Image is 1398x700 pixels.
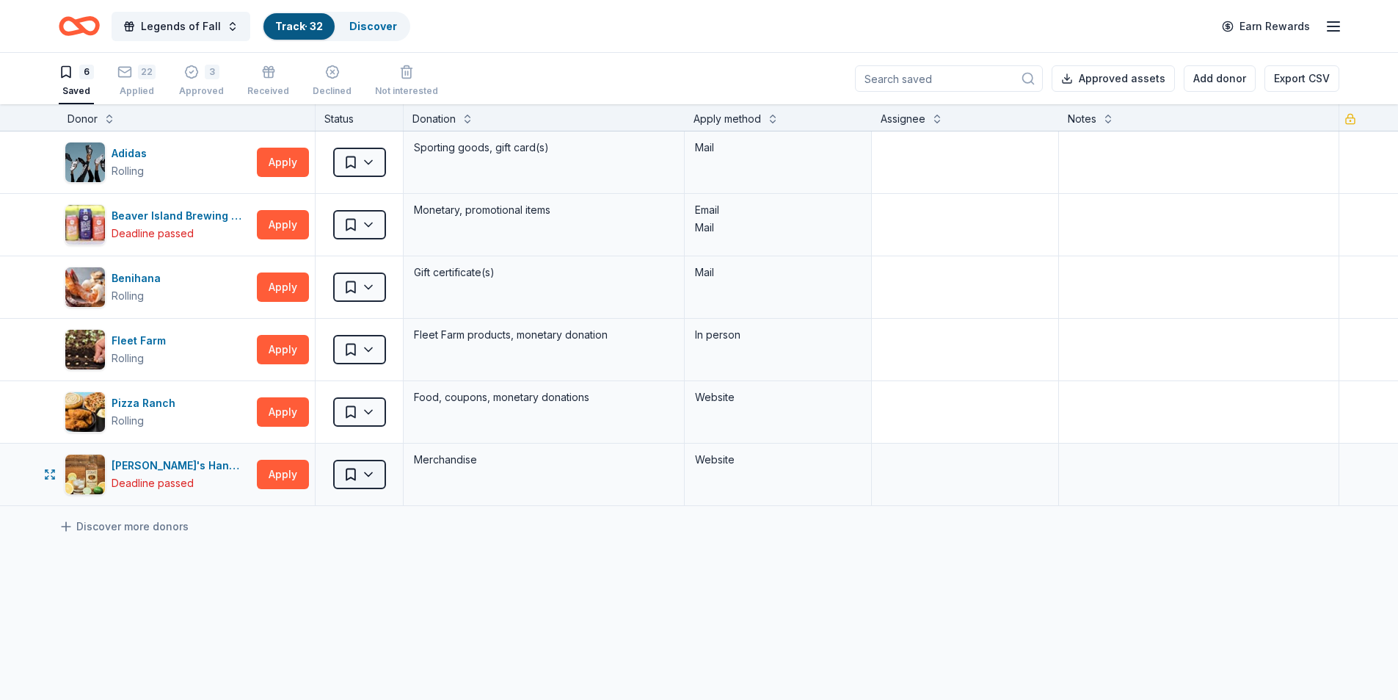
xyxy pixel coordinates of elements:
div: Website [695,389,861,406]
a: Earn Rewards [1213,13,1319,40]
button: Image for AdidasAdidasRolling [65,142,251,183]
div: 6 [79,65,94,79]
div: Website [695,451,861,469]
button: 22Applied [117,59,156,104]
div: Fleet Farm products, monetary donation [412,325,675,345]
div: Gift certificate(s) [412,262,675,283]
button: 3Approved [179,59,224,104]
div: Monetary, promotional items [412,200,675,220]
div: 22 [138,65,156,79]
div: 3 [205,65,219,79]
button: Image for Beaver Island Brewing Co.Beaver Island Brewing Co.Deadline passed [65,204,251,245]
div: Merchandise [412,450,675,470]
div: Applied [117,85,156,97]
div: Rolling [112,287,144,305]
div: Rolling [112,412,144,430]
img: Image for Tito's Handmade Vodka [65,455,105,494]
img: Image for Benihana [65,267,105,307]
div: Food, coupons, monetary donations [412,387,675,408]
div: Rolling [112,162,144,180]
div: Mail [695,264,861,281]
div: Rolling [112,350,144,367]
div: Mail [695,139,861,156]
div: Declined [313,85,352,97]
div: Mail [695,219,861,237]
button: Legends of Fall [112,12,250,41]
button: Image for BenihanaBenihanaRolling [65,267,251,308]
div: Deadline passed [112,475,194,492]
a: Home [59,9,100,43]
button: Apply [257,210,309,239]
button: Apply [257,397,309,427]
img: Image for Pizza Ranch [65,392,105,432]
button: Not interested [375,59,438,104]
img: Image for Fleet Farm [65,330,105,369]
button: Add donor [1184,65,1256,92]
button: 6Saved [59,59,94,104]
button: Image for Tito's Handmade Vodka[PERSON_NAME]'s Handmade VodkaDeadline passed [65,454,251,495]
div: Status [316,104,404,131]
div: [PERSON_NAME]'s Handmade Vodka [112,457,251,475]
a: Discover more donors [59,518,189,535]
div: Apply method [693,110,761,128]
div: Not interested [375,85,438,97]
div: Fleet Farm [112,332,172,350]
div: Notes [1068,110,1096,128]
a: Track· 32 [275,20,323,32]
button: Declined [313,59,352,104]
button: Apply [257,460,309,489]
img: Image for Beaver Island Brewing Co. [65,205,105,245]
div: Donor [68,110,98,128]
button: Track· 32Discover [262,12,410,41]
div: Sporting goods, gift card(s) [412,137,675,158]
div: Pizza Ranch [112,394,181,412]
div: Assignee [881,110,925,128]
div: In person [695,326,861,344]
div: Received [247,85,289,97]
button: Approved assets [1052,65,1175,92]
button: Image for Pizza RanchPizza RanchRolling [65,392,251,433]
div: Approved [179,85,224,97]
a: Discover [349,20,397,32]
button: Apply [257,148,309,177]
button: Apply [257,273,309,302]
button: Image for Fleet FarmFleet FarmRolling [65,329,251,370]
div: Adidas [112,145,153,162]
button: Apply [257,335,309,364]
img: Image for Adidas [65,142,105,182]
div: Deadline passed [112,225,194,242]
input: Search saved [855,65,1043,92]
div: Email [695,201,861,219]
button: Export CSV [1264,65,1339,92]
div: Donation [412,110,456,128]
span: Legends of Fall [141,18,221,35]
div: Saved [59,85,94,97]
div: Beaver Island Brewing Co. [112,207,251,225]
button: Received [247,59,289,104]
div: Benihana [112,270,167,287]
